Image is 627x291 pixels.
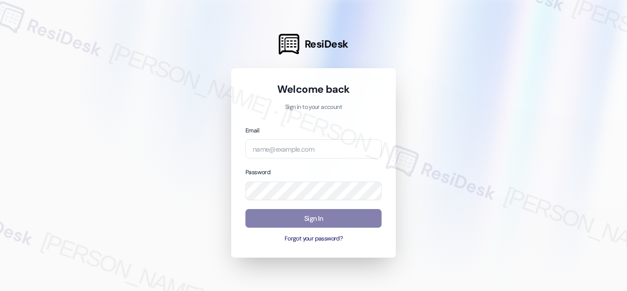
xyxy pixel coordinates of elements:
p: Sign in to your account [245,103,382,112]
input: name@example.com [245,139,382,159]
span: ResiDesk [305,37,348,51]
img: ResiDesk Logo [279,34,299,54]
h1: Welcome back [245,82,382,96]
button: Sign In [245,209,382,228]
label: Password [245,168,270,176]
button: Forgot your password? [245,235,382,243]
label: Email [245,127,259,134]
